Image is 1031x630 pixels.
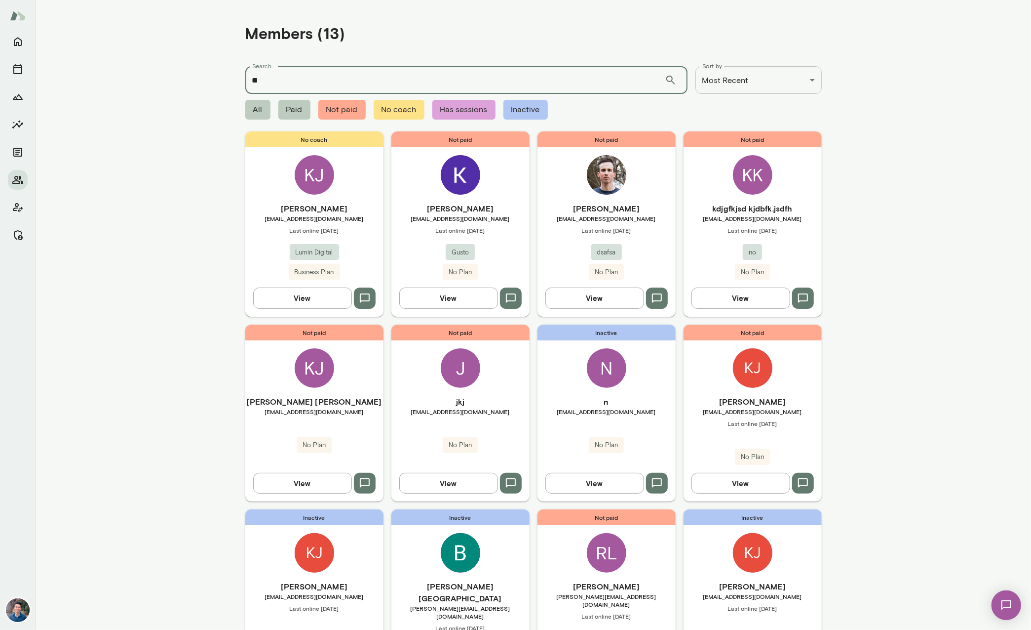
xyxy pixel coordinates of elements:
[391,325,530,340] span: Not paid
[391,203,530,214] h6: [PERSON_NAME]
[295,533,334,573] img: KJ Jenison
[295,348,334,388] div: KJ
[735,267,770,277] span: No Plan
[441,533,480,573] img: Brian Jung-Yeon Park
[245,131,383,147] span: No coach
[537,581,676,592] h6: [PERSON_NAME]
[252,62,275,70] label: Search...
[545,473,644,494] button: View
[733,348,772,388] img: Katharine
[399,288,498,308] button: View
[8,87,28,107] button: Growth Plan
[290,248,339,257] span: Lumin Digital
[684,420,822,427] span: Last online [DATE]
[684,214,822,222] span: [EMAIL_ADDRESS][DOMAIN_NAME]
[684,131,822,147] span: Not paid
[684,604,822,612] span: Last online [DATE]
[8,59,28,79] button: Sessions
[441,348,480,388] div: J
[8,170,28,190] button: Members
[8,142,28,162] button: Documents
[432,100,496,120] span: Has sessions
[374,100,424,120] span: No coach
[245,509,383,525] span: Inactive
[545,288,644,308] button: View
[702,62,723,70] label: Sort by
[245,203,383,214] h6: [PERSON_NAME]
[245,325,383,340] span: Not paid
[391,509,530,525] span: Inactive
[684,592,822,600] span: [EMAIL_ADDRESS][DOMAIN_NAME]
[446,248,475,257] span: Gusto
[278,100,310,120] span: Paid
[537,612,676,620] span: Last online [DATE]
[743,248,762,257] span: no
[295,155,334,195] div: KJ
[503,100,548,120] span: Inactive
[691,473,790,494] button: View
[8,225,28,245] button: Manage
[245,226,383,234] span: Last online [DATE]
[691,288,790,308] button: View
[684,396,822,408] h6: [PERSON_NAME]
[537,214,676,222] span: [EMAIL_ADDRESS][DOMAIN_NAME]
[10,6,26,25] img: Mento
[589,440,624,450] span: No Plan
[8,115,28,134] button: Insights
[391,408,530,416] span: [EMAIL_ADDRESS][DOMAIN_NAME]
[391,581,530,604] h6: [PERSON_NAME][GEOGRAPHIC_DATA]
[684,325,822,340] span: Not paid
[443,267,478,277] span: No Plan
[289,267,340,277] span: Business Plan
[245,408,383,416] span: [EMAIL_ADDRESS][DOMAIN_NAME]
[733,155,772,195] div: KK
[391,604,530,620] span: [PERSON_NAME][EMAIL_ADDRESS][DOMAIN_NAME]
[587,348,626,388] div: N
[684,581,822,592] h6: [PERSON_NAME]
[245,592,383,600] span: [EMAIL_ADDRESS][DOMAIN_NAME]
[537,226,676,234] span: Last online [DATE]
[245,396,383,408] h6: [PERSON_NAME] [PERSON_NAME]
[537,509,676,525] span: Not paid
[8,32,28,51] button: Home
[245,24,345,42] h4: Members (13)
[391,226,530,234] span: Last online [DATE]
[684,408,822,416] span: [EMAIL_ADDRESS][DOMAIN_NAME]
[589,267,624,277] span: No Plan
[297,440,332,450] span: No Plan
[399,473,498,494] button: View
[253,288,352,308] button: View
[318,100,366,120] span: Not paid
[733,533,772,573] img: Katherine Hart
[537,203,676,214] h6: [PERSON_NAME]
[253,473,352,494] button: View
[8,198,28,217] button: Client app
[245,604,383,612] span: Last online [DATE]
[587,533,626,573] div: RL
[591,248,622,257] span: dsafsa
[245,100,270,120] span: All
[441,155,480,195] img: Komaron James
[684,203,822,214] h6: kdjgfkjsd kjdbfk.jsdfh
[391,214,530,222] span: [EMAIL_ADDRESS][DOMAIN_NAME]
[443,440,478,450] span: No Plan
[391,131,530,147] span: Not paid
[537,131,676,147] span: Not paid
[684,226,822,234] span: Last online [DATE]
[391,396,530,408] h6: jkj
[537,408,676,416] span: [EMAIL_ADDRESS][DOMAIN_NAME]
[245,581,383,592] h6: [PERSON_NAME]
[537,396,676,408] h6: n
[245,214,383,222] span: [EMAIL_ADDRESS][DOMAIN_NAME]
[587,155,626,195] img: Will Jackson
[537,325,676,340] span: Inactive
[6,598,30,622] img: Alex Yu
[684,509,822,525] span: Inactive
[735,452,770,462] span: No Plan
[537,592,676,608] span: [PERSON_NAME][EMAIL_ADDRESS][DOMAIN_NAME]
[695,66,822,94] div: Most Recent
